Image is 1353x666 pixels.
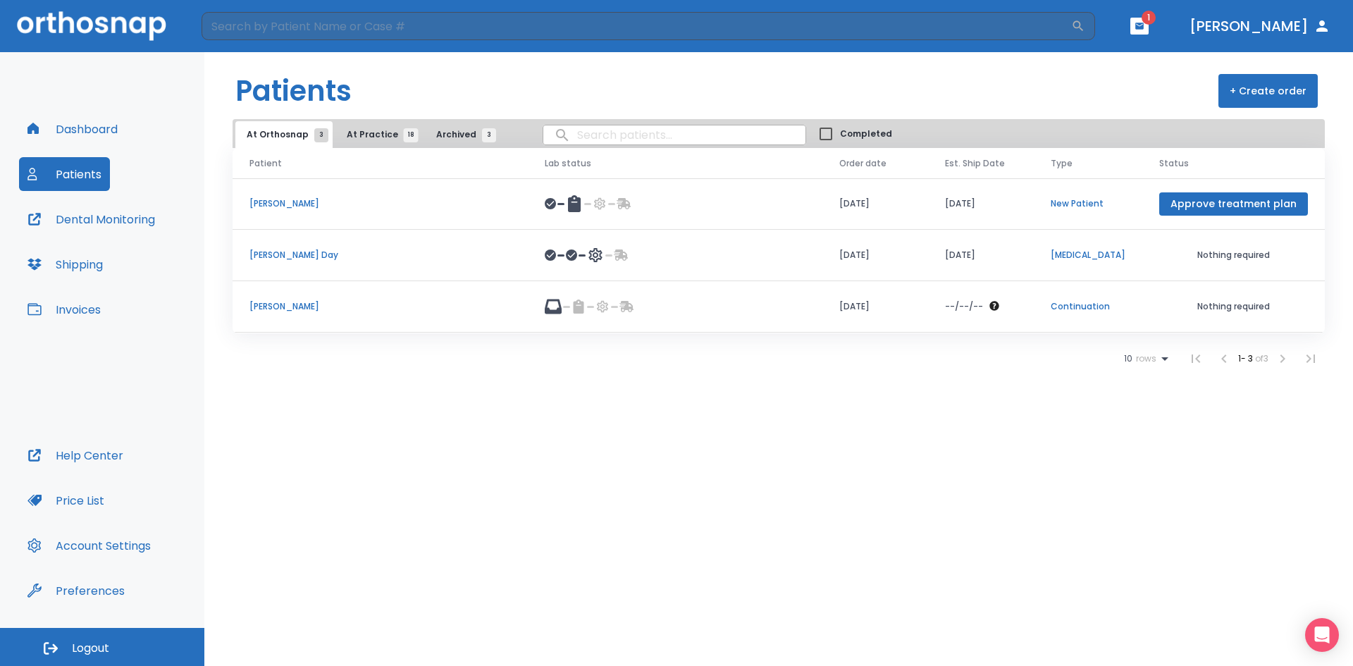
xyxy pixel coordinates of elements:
button: Preferences [19,574,133,608]
span: Order date [839,157,886,170]
span: 3 [314,128,328,142]
p: --/--/-- [945,300,983,313]
p: New Patient [1051,197,1125,210]
span: Archived [436,128,489,141]
span: 18 [404,128,419,142]
button: Help Center [19,438,132,472]
td: [DATE] [928,178,1034,230]
p: [PERSON_NAME] Day [249,249,511,261]
h1: Patients [235,70,352,112]
span: 3 [482,128,496,142]
span: Type [1051,157,1073,170]
p: Nothing required [1159,249,1308,261]
span: Status [1159,157,1189,170]
span: Completed [840,128,892,140]
input: Search by Patient Name or Case # [202,12,1071,40]
span: Patient [249,157,282,170]
button: Dashboard [19,112,126,146]
input: search [543,121,805,149]
span: At Orthosnap [247,128,321,141]
span: of 3 [1255,352,1268,364]
span: Logout [72,641,109,656]
div: Open Intercom Messenger [1305,618,1339,652]
img: Orthosnap [17,11,166,40]
button: Account Settings [19,529,159,562]
button: Invoices [19,292,109,326]
span: 10 [1124,354,1132,364]
span: rows [1132,354,1156,364]
td: [DATE] [822,281,928,333]
p: [PERSON_NAME] [249,300,511,313]
button: [PERSON_NAME] [1184,13,1336,39]
span: Lab status [545,157,591,170]
button: Price List [19,483,113,517]
td: [DATE] [822,178,928,230]
p: Continuation [1051,300,1125,313]
button: + Create order [1218,74,1318,108]
button: Dental Monitoring [19,202,163,236]
span: 1 [1142,11,1156,25]
div: The date will be available after approving treatment plan [945,300,1017,313]
span: At Practice [347,128,411,141]
p: [MEDICAL_DATA] [1051,249,1125,261]
p: [PERSON_NAME] [249,197,511,210]
button: Patients [19,157,110,191]
td: [DATE] [822,230,928,281]
div: tabs [235,121,503,148]
span: 1 - 3 [1238,352,1255,364]
span: Est. Ship Date [945,157,1005,170]
button: Approve treatment plan [1159,192,1308,216]
p: Nothing required [1159,300,1308,313]
td: [DATE] [928,230,1034,281]
button: Shipping [19,247,111,281]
